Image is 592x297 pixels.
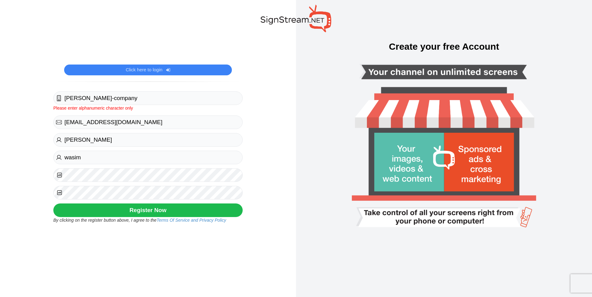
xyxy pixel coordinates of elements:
a: Click here to login [126,67,171,73]
h3: Create your free Account [302,42,586,51]
span: Please enter alphanumeric character only [53,106,133,111]
i: By clicking on the register button above, I agree to the [53,218,226,223]
input: First Name [53,133,243,147]
a: Terms Of Service and Privacy Policy [157,218,226,223]
iframe: Chat Widget [483,230,592,297]
button: Register Now [53,203,243,217]
img: Smart tv login [331,22,557,275]
img: SignStream.NET [261,5,331,32]
input: Company Name [53,91,243,105]
input: Last Name [53,151,243,165]
input: Email [53,115,243,129]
